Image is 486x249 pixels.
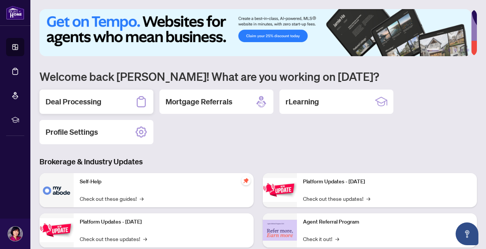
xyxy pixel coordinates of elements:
[466,49,469,52] button: 6
[6,6,24,20] img: logo
[263,220,297,241] img: Agent Referral Program
[460,49,463,52] button: 5
[303,178,471,186] p: Platform Updates - [DATE]
[46,96,101,107] h2: Deal Processing
[39,69,477,84] h1: Welcome back [PERSON_NAME]! What are you working on [DATE]?
[263,178,297,202] img: Platform Updates - June 23, 2025
[241,176,251,185] span: pushpin
[143,235,147,243] span: →
[335,235,339,243] span: →
[80,218,248,226] p: Platform Updates - [DATE]
[39,156,477,167] h3: Brokerage & Industry Updates
[8,227,22,241] img: Profile Icon
[80,178,248,186] p: Self-Help
[166,96,232,107] h2: Mortgage Referrals
[39,218,74,242] img: Platform Updates - September 16, 2025
[456,222,478,245] button: Open asap
[442,49,445,52] button: 2
[286,96,319,107] h2: rLearning
[366,194,370,203] span: →
[80,194,144,203] a: Check out these guides!→
[303,194,370,203] a: Check out these updates!→
[80,235,147,243] a: Check out these updates!→
[427,49,439,52] button: 1
[39,173,74,207] img: Self-Help
[140,194,144,203] span: →
[303,218,471,226] p: Agent Referral Program
[448,49,451,52] button: 3
[46,127,98,137] h2: Profile Settings
[303,235,339,243] a: Check it out!→
[454,49,457,52] button: 4
[39,9,471,56] img: Slide 0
